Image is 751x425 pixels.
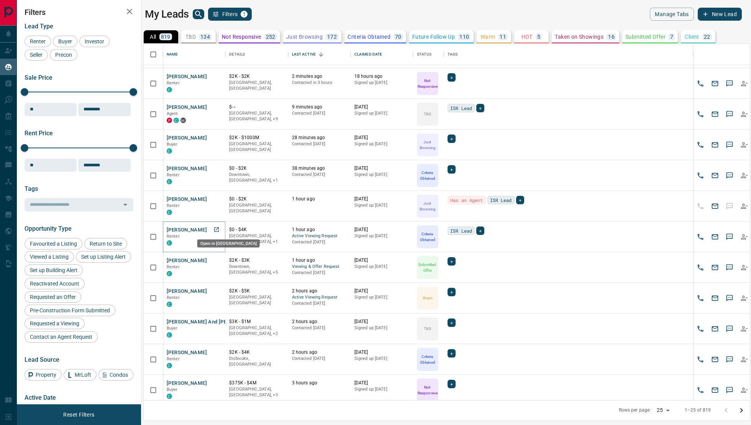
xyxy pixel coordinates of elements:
div: + [448,288,456,296]
p: Signed up [DATE] [354,110,409,117]
button: Reallocate [738,231,750,243]
button: Sort [316,49,326,60]
span: Precon [52,52,75,58]
span: Renter [167,80,180,85]
span: Return to Site [87,241,125,247]
button: SMS [724,139,735,151]
p: 38 minutes ago [292,165,347,172]
span: Pre-Construction Form Submitted [27,307,113,313]
div: condos.ca [167,87,172,92]
span: Tags [25,185,38,192]
button: SMS [724,262,735,273]
p: $0 - $2K [229,165,284,172]
p: $3K - $1M [229,318,284,325]
div: condos.ca [167,302,172,307]
p: $2K - $5K [229,288,284,294]
button: Reallocate [738,384,750,396]
p: Contacted [DATE] [292,110,347,117]
div: condos.ca [174,118,179,123]
span: Property [33,372,59,378]
div: Pre-Construction Form Submitted [25,305,115,316]
svg: Sms [726,294,733,302]
p: 5 [537,34,540,39]
span: Buyer [56,38,75,44]
div: Renter [25,36,51,47]
p: 134 [200,34,210,39]
div: Status [417,44,431,65]
button: Reallocate [738,200,750,212]
p: Contacted [DATE] [292,172,347,178]
button: Email [709,139,721,151]
span: + [450,350,453,357]
span: 1 [241,11,247,17]
button: Filters1 [208,8,252,21]
div: + [448,165,456,174]
svg: Email [711,386,719,394]
div: mrloft.ca [180,118,186,123]
button: Email [709,323,721,335]
button: Open [120,199,131,210]
span: Requested an Offer [27,294,79,300]
p: Criteria Obtained [418,170,438,181]
button: Go to next page [734,403,749,418]
button: Call [695,108,706,120]
p: 172 [327,34,337,39]
span: + [519,196,521,204]
div: condos.ca [167,240,172,246]
div: Claimed Date [354,44,382,65]
div: condos.ca [167,271,172,276]
span: + [450,166,453,173]
span: Set up Building Alert [27,267,80,273]
p: Warm [480,34,495,39]
div: Claimed Date [351,44,413,65]
p: 2 hours ago [292,349,347,356]
p: [GEOGRAPHIC_DATA], [GEOGRAPHIC_DATA] [229,80,284,92]
p: Contacted [DATE] [292,300,347,307]
p: Contacted [DATE] [292,325,347,331]
svg: Sms [726,264,733,271]
h1: My Leads [145,8,189,20]
p: Not Responsive [418,78,438,89]
p: 1 hour ago [292,226,347,233]
svg: Reallocate [740,356,748,363]
p: Toronto [229,172,284,184]
svg: Email [711,325,719,333]
button: [PERSON_NAME] [167,349,207,356]
div: Property [25,369,62,381]
div: condos.ca [167,332,172,338]
span: + [450,319,453,327]
span: Viewed a Listing [27,254,71,260]
button: [PERSON_NAME] [167,380,207,387]
svg: Reallocate [740,172,748,179]
span: Requested a Viewing [27,320,82,327]
span: Renter [167,264,180,269]
p: 819 [161,34,171,39]
button: Reallocate [738,139,750,151]
button: Reallocate [738,323,750,335]
button: Manage Tabs [650,8,694,21]
svg: Call [697,294,704,302]
div: Name [167,44,178,65]
button: SMS [724,231,735,243]
div: Condos [98,369,133,381]
p: [DATE] [354,165,409,172]
p: 252 [266,34,275,39]
p: 2 hours ago [292,288,347,294]
p: [DATE] [354,288,409,294]
span: Renter [167,172,180,177]
button: [PERSON_NAME] [167,196,207,203]
p: 2 minutes ago [292,73,347,80]
p: 110 [459,34,469,39]
div: Set up Listing Alert [76,251,131,263]
svg: Call [697,356,704,363]
p: Future Follow Up [412,34,455,39]
div: Contact an Agent Request [25,331,98,343]
svg: Reallocate [740,141,748,149]
p: Submitted Offer [418,262,438,273]
p: Signed up [DATE] [354,141,409,147]
span: + [450,380,453,388]
p: Contacted [DATE] [292,141,347,147]
span: + [450,288,453,296]
p: Signed up [DATE] [354,202,409,208]
button: Call [695,170,706,181]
